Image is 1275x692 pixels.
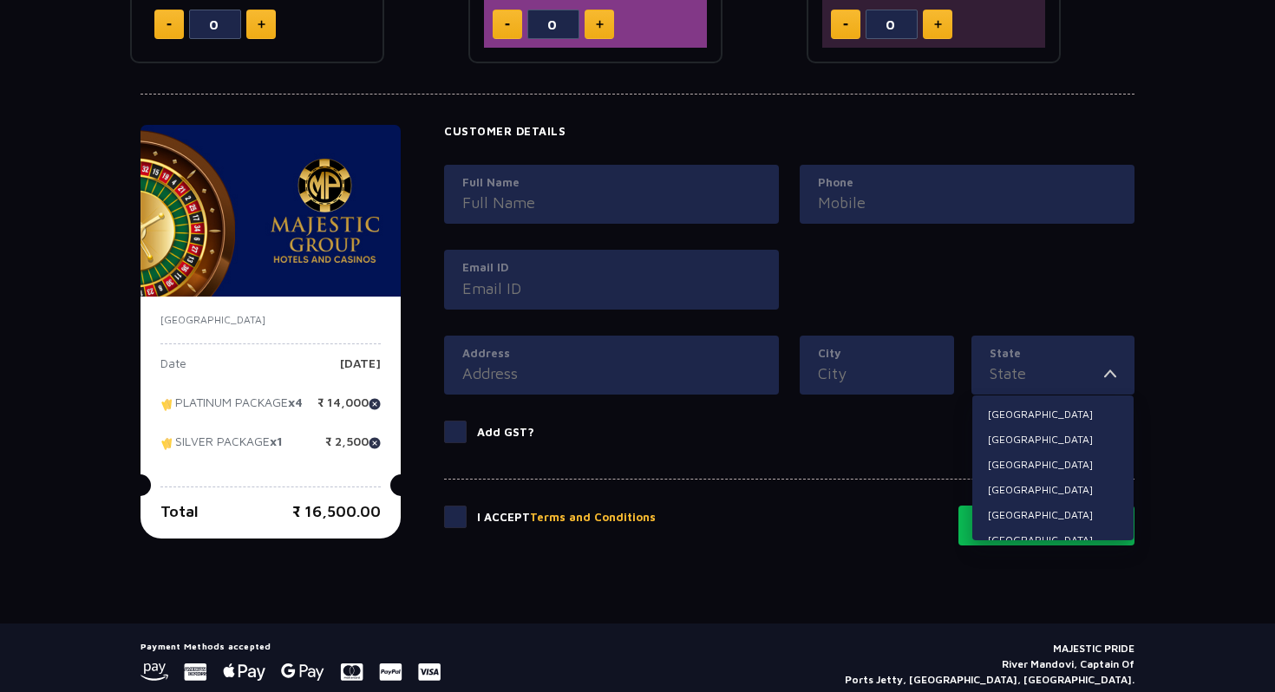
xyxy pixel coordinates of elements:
[1104,362,1116,385] img: toggler icon
[270,434,283,449] strong: x1
[972,428,1134,451] li: [GEOGRAPHIC_DATA]
[530,509,656,526] button: Terms and Conditions
[167,23,172,26] img: minus
[462,191,761,214] input: Full Name
[990,362,1104,385] input: State
[505,23,510,26] img: minus
[444,125,1134,139] h4: Customer Details
[990,345,1116,362] label: State
[258,20,265,29] img: plus
[160,435,283,461] p: SILVER PACKAGE
[972,479,1134,501] li: [GEOGRAPHIC_DATA]
[958,506,1134,545] button: Proceed to Payment
[317,396,381,422] p: ₹ 14,000
[462,174,761,192] label: Full Name
[160,396,175,412] img: tikcet
[141,125,401,297] img: majesticPride-banner
[160,357,186,383] p: Date
[818,174,1116,192] label: Phone
[843,23,848,26] img: minus
[288,395,303,410] strong: x4
[477,509,656,526] p: I Accept
[934,20,942,29] img: plus
[477,424,534,441] p: Add GST?
[972,504,1134,526] li: [GEOGRAPHIC_DATA]
[462,345,761,362] label: Address
[141,641,441,651] h5: Payment Methods accepted
[462,259,761,277] label: Email ID
[462,362,761,385] input: Address
[292,499,381,523] p: ₹ 16,500.00
[845,641,1134,688] p: MAJESTIC PRIDE River Mandovi, Captain Of Ports Jetty, [GEOGRAPHIC_DATA], [GEOGRAPHIC_DATA].
[160,499,199,523] p: Total
[160,435,175,451] img: tikcet
[325,435,381,461] p: ₹ 2,500
[340,357,381,383] p: [DATE]
[818,191,1116,214] input: Mobile
[160,396,303,422] p: PLATINUM PACKAGE
[972,529,1134,552] li: [GEOGRAPHIC_DATA]
[818,362,936,385] input: City
[818,345,936,362] label: City
[972,403,1134,426] li: [GEOGRAPHIC_DATA]
[972,454,1134,476] li: [GEOGRAPHIC_DATA]
[462,277,761,300] input: Email ID
[596,20,604,29] img: plus
[160,312,381,328] p: [GEOGRAPHIC_DATA]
